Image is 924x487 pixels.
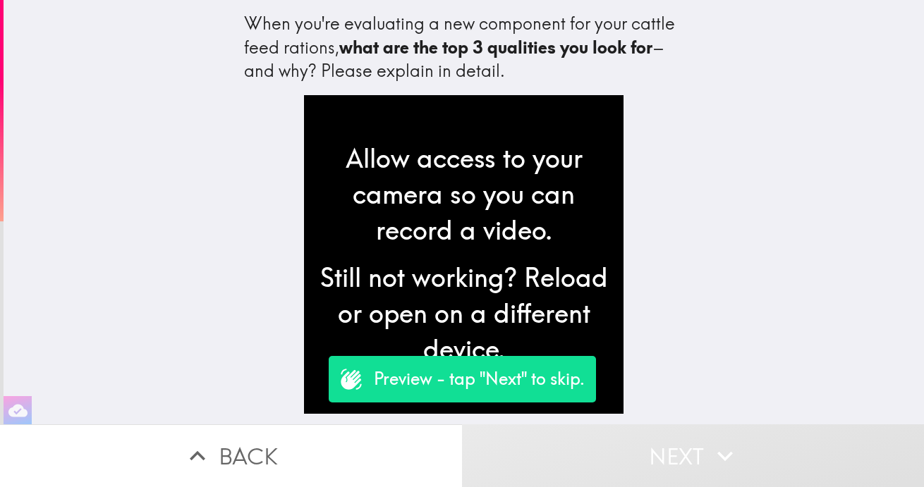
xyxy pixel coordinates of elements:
[315,260,612,368] div: Still not working? Reload or open on a different device.
[244,12,684,83] div: When you're evaluating a new component for your cattle feed rations, – and why? Please explain in...
[462,424,924,487] button: Next
[315,141,612,249] div: Allow access to your camera so you can record a video.
[339,37,652,58] b: what are the top 3 qualities you look for
[374,367,585,391] p: Preview - tap "Next" to skip.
